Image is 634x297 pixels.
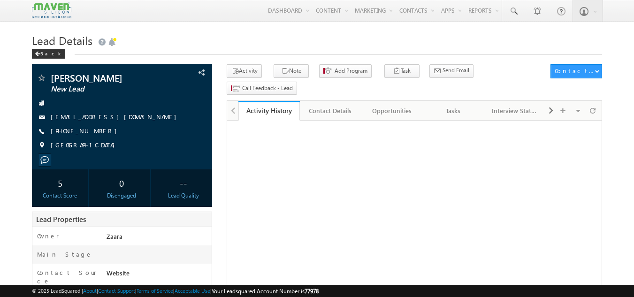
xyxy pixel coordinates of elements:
div: Contact Details [307,105,353,116]
button: Contact Actions [550,64,602,78]
a: Contact Support [98,288,135,294]
span: Lead Properties [36,214,86,224]
a: Opportunities [361,101,423,121]
a: Acceptable Use [175,288,210,294]
a: Back [32,49,70,57]
label: Contact Source [37,268,98,285]
button: Call Feedback - Lead [227,82,297,95]
div: Tasks [430,105,476,116]
div: Website [104,268,212,282]
span: Send Email [443,66,469,75]
span: [PERSON_NAME] [51,73,162,83]
div: Activity History [245,106,293,115]
span: [PHONE_NUMBER] [51,127,122,136]
div: Contact Score [34,191,86,200]
button: Activity [227,64,262,78]
span: Add Program [335,67,367,75]
button: Note [274,64,309,78]
div: Back [32,49,65,59]
div: Disengaged [96,191,148,200]
a: Interview Status [484,101,546,121]
label: Main Stage [37,250,92,259]
span: Zaara [107,232,122,240]
a: Terms of Service [137,288,173,294]
span: Lead Details [32,33,92,48]
span: © 2025 LeadSquared | | | | | [32,287,319,296]
label: Owner [37,232,59,240]
button: Task [384,64,420,78]
a: Tasks [423,101,484,121]
a: Activity History [238,101,300,121]
span: New Lead [51,84,162,94]
span: 77978 [305,288,319,295]
button: Send Email [429,64,474,78]
div: 0 [96,174,148,191]
a: Contact Details [300,101,361,121]
div: 5 [34,174,86,191]
span: [GEOGRAPHIC_DATA] [51,141,120,150]
div: -- [157,174,209,191]
span: Call Feedback - Lead [242,84,293,92]
div: Lead Quality [157,191,209,200]
div: Interview Status [492,105,537,116]
div: Opportunities [369,105,414,116]
div: Contact Actions [555,67,595,75]
button: Add Program [319,64,372,78]
a: About [83,288,97,294]
img: Custom Logo [32,2,71,19]
a: [EMAIL_ADDRESS][DOMAIN_NAME] [51,113,181,121]
span: Your Leadsquared Account Number is [212,288,319,295]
